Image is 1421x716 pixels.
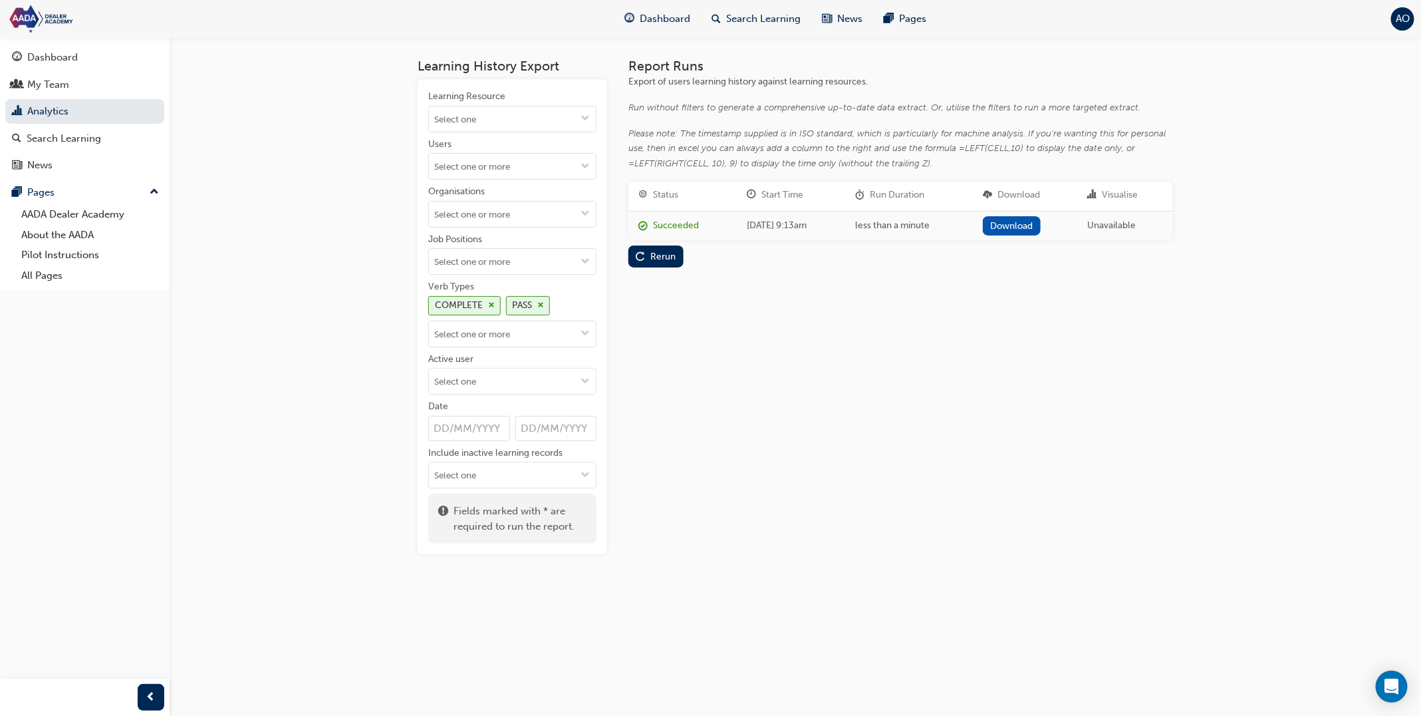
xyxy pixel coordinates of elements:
[12,79,22,91] span: people-icon
[27,158,53,173] div: News
[726,11,801,27] span: Search Learning
[428,400,448,413] div: Date
[884,11,894,27] span: pages-icon
[581,470,590,482] span: down-icon
[538,301,545,309] span: cross-icon
[575,249,596,274] button: toggle menu
[1376,671,1408,703] div: Open Intercom Messenger
[628,76,868,87] span: Export of users learning history against learning resources.
[581,162,590,173] span: down-icon
[653,218,699,234] div: Succeeded
[997,188,1040,203] div: Download
[5,45,164,70] a: Dashboard
[488,301,495,309] span: cross-icon
[513,298,533,313] div: PASS
[1396,11,1410,27] span: AO
[429,202,596,227] input: Organisationstoggle menu
[581,257,590,268] span: down-icon
[429,106,596,132] input: Learning Resourcetoggle menu
[429,154,596,179] input: Userstoggle menu
[837,11,862,27] span: News
[7,4,160,34] img: Trak
[899,11,926,27] span: Pages
[429,321,596,347] input: Verb TypesCOMPLETEcross-iconPASScross-icontoggle menu
[628,59,1173,74] h3: Report Runs
[873,5,937,33] a: pages-iconPages
[16,266,164,286] a: All Pages
[575,154,596,179] button: toggle menu
[5,43,164,180] button: DashboardMy TeamAnalyticsSearch LearningNews
[429,462,596,488] input: Include inactive learning recordstoggle menu
[5,73,164,97] a: My Team
[27,131,101,146] div: Search Learning
[27,185,55,200] div: Pages
[575,202,596,227] button: toggle menu
[428,447,563,460] div: Include inactive learning records
[628,246,684,268] button: Rerun
[636,252,645,264] span: replay-icon
[428,280,474,293] div: Verb Types
[435,298,483,313] div: COMPLETE
[575,369,596,394] button: toggle menu
[855,190,864,201] span: duration-icon
[16,204,164,225] a: AADA Dealer Academy
[150,184,159,201] span: up-icon
[762,188,804,203] div: Start Time
[650,251,676,262] div: Rerun
[822,11,832,27] span: news-icon
[581,329,590,340] span: down-icon
[711,11,721,27] span: search-icon
[418,59,607,74] h3: Learning History Export
[438,504,448,534] span: exclaim-icon
[1102,188,1138,203] div: Visualise
[428,353,473,366] div: Active user
[575,321,596,347] button: toggle menu
[453,504,586,534] span: Fields marked with * are required to run the report.
[581,114,590,125] span: down-icon
[5,126,164,151] a: Search Learning
[16,245,164,266] a: Pilot Instructions
[428,90,505,103] div: Learning Resource
[1088,220,1136,231] span: Unavailable
[701,5,811,33] a: search-iconSearch Learning
[638,190,648,201] span: target-icon
[640,11,690,27] span: Dashboard
[628,126,1173,172] div: Please note: The timestamp supplied is in ISO standard, which is particularly for machine analysi...
[624,11,634,27] span: guage-icon
[747,218,835,234] div: [DATE] 9:13am
[575,462,596,488] button: toggle menu
[428,185,485,198] div: Organisations
[12,160,22,172] span: news-icon
[5,99,164,124] a: Analytics
[983,190,992,201] span: download-icon
[628,100,1173,116] div: Run without filters to generate a comprehensive up-to-date data extract. Or, utilise the filters ...
[515,416,597,441] input: Date
[855,218,963,234] div: less than a minute
[575,106,596,132] button: toggle menu
[653,188,678,203] div: Status
[12,52,22,64] span: guage-icon
[428,233,482,246] div: Job Positions
[27,50,78,65] div: Dashboard
[870,188,924,203] div: Run Duration
[5,180,164,205] button: Pages
[581,377,590,388] span: down-icon
[811,5,873,33] a: news-iconNews
[12,133,21,145] span: search-icon
[983,216,1041,236] a: Download
[581,209,590,220] span: down-icon
[5,153,164,178] a: News
[747,190,757,201] span: clock-icon
[12,106,22,118] span: chart-icon
[614,5,701,33] a: guage-iconDashboard
[428,416,510,441] input: Date
[429,249,596,274] input: Job Positionstoggle menu
[429,369,596,394] input: Active usertoggle menu
[638,221,648,232] span: report_succeeded-icon
[146,689,156,706] span: prev-icon
[27,77,69,92] div: My Team
[428,138,452,151] div: Users
[12,187,22,199] span: pages-icon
